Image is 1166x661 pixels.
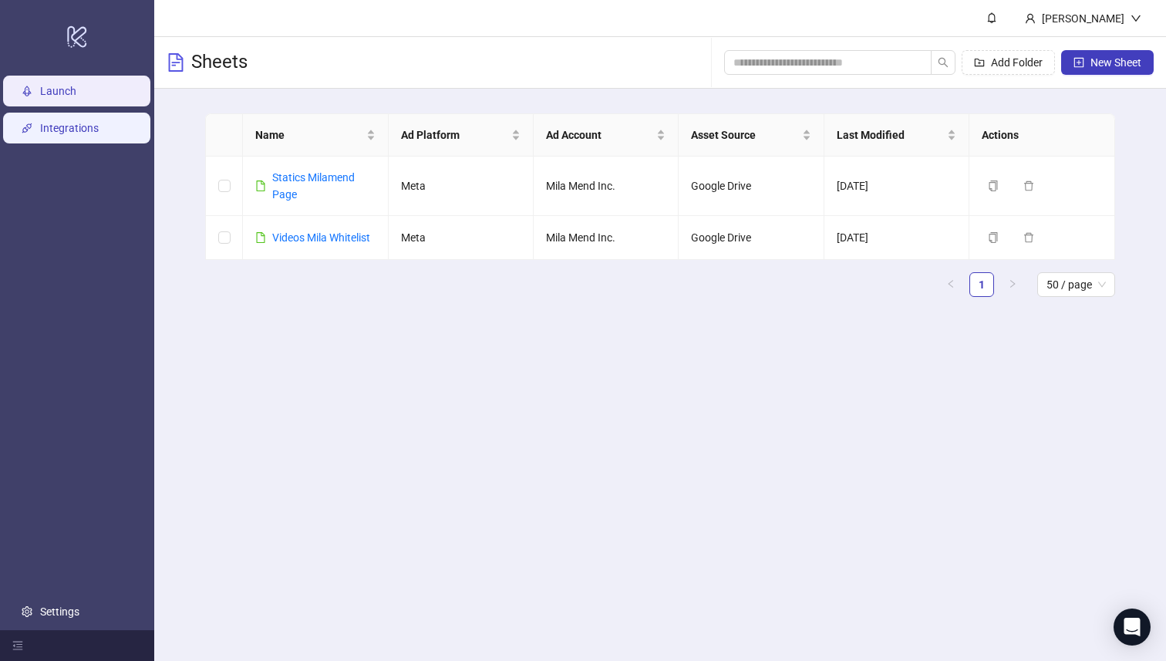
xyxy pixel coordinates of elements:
[986,12,997,23] span: bell
[1023,232,1034,243] span: delete
[974,57,985,68] span: folder-add
[988,232,999,243] span: copy
[534,216,679,260] td: Mila Mend Inc.
[824,114,969,157] th: Last Modified
[40,123,99,135] a: Integrations
[546,126,653,143] span: Ad Account
[1061,50,1154,75] button: New Sheet
[255,126,362,143] span: Name
[991,56,1043,69] span: Add Folder
[389,114,534,157] th: Ad Platform
[167,53,185,72] span: file-text
[962,50,1055,75] button: Add Folder
[1073,57,1084,68] span: plus-square
[1037,272,1115,297] div: Page Size
[969,272,994,297] li: 1
[272,171,355,201] a: Statics Milamend Page
[40,605,79,618] a: Settings
[243,114,388,157] th: Name
[939,272,963,297] li: Previous Page
[191,50,248,75] h3: Sheets
[1023,180,1034,191] span: delete
[1090,56,1141,69] span: New Sheet
[389,216,534,260] td: Meta
[824,216,969,260] td: [DATE]
[679,216,824,260] td: Google Drive
[1000,272,1025,297] li: Next Page
[970,273,993,296] a: 1
[534,157,679,216] td: Mila Mend Inc.
[12,640,23,651] span: menu-fold
[40,86,76,98] a: Launch
[1000,272,1025,297] button: right
[837,126,944,143] span: Last Modified
[401,126,508,143] span: Ad Platform
[255,232,266,243] span: file
[679,157,824,216] td: Google Drive
[691,126,798,143] span: Asset Source
[679,114,824,157] th: Asset Source
[1008,279,1017,288] span: right
[1046,273,1106,296] span: 50 / page
[988,180,999,191] span: copy
[1036,10,1131,27] div: [PERSON_NAME]
[389,157,534,216] td: Meta
[824,157,969,216] td: [DATE]
[272,231,370,244] a: Videos Mila Whitelist
[534,114,679,157] th: Ad Account
[1114,609,1151,646] div: Open Intercom Messenger
[1131,13,1141,24] span: down
[938,57,949,68] span: search
[1025,13,1036,24] span: user
[946,279,955,288] span: left
[939,272,963,297] button: left
[255,180,266,191] span: file
[969,114,1114,157] th: Actions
